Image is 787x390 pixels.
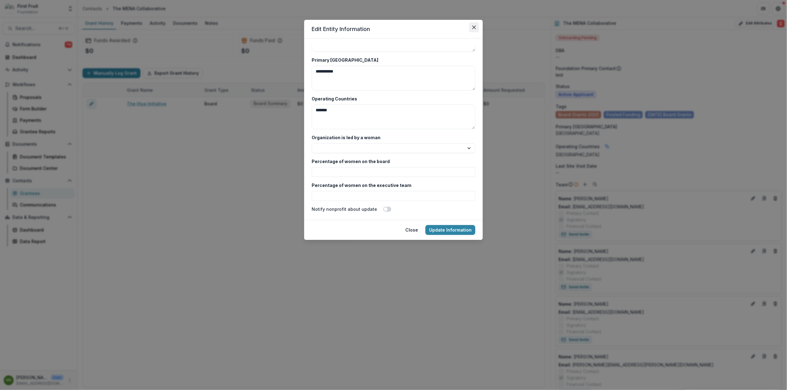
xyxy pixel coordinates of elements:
[402,225,422,235] button: Close
[312,57,472,63] label: Primary [GEOGRAPHIC_DATA]
[312,158,472,165] label: Percentage of women on the board
[312,206,377,212] label: Notify nonprofit about update
[312,182,472,188] label: Percentage of women on the executive team
[469,22,479,32] button: Close
[312,95,472,102] label: Operating Countries
[304,20,483,38] header: Edit Entity Information
[312,134,472,141] label: Organization is led by a woman
[425,225,475,235] button: Update Information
